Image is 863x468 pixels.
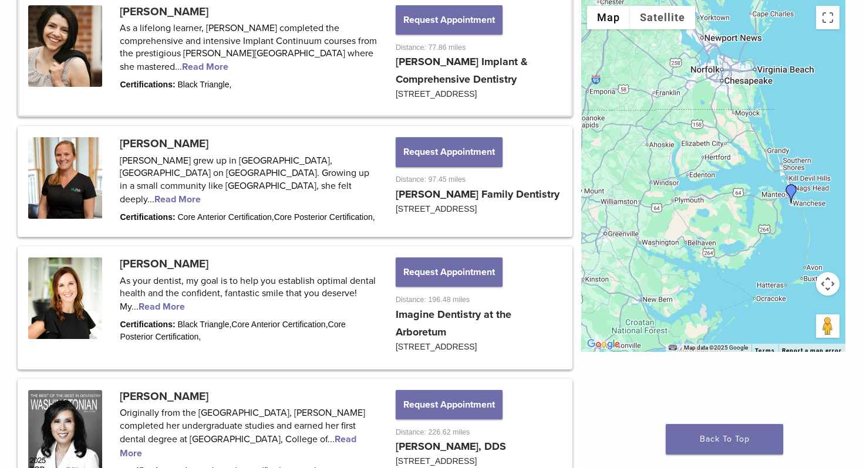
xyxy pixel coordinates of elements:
button: Request Appointment [396,257,503,287]
button: Map camera controls [816,272,840,296]
a: Terms (opens in new tab) [755,347,775,354]
button: Toggle fullscreen view [816,6,840,29]
button: Show satellite imagery [630,6,695,29]
div: Dr. Makani Peele [782,184,801,203]
button: Drag Pegman onto the map to open Street View [816,314,840,338]
button: Request Appointment [396,390,503,419]
button: Show street map [587,6,630,29]
span: Map data ©2025 Google [684,344,748,351]
a: Back To Top [666,424,783,455]
img: Google [584,337,623,352]
button: Request Appointment [396,5,503,35]
button: Keyboard shortcuts [669,344,677,352]
a: Report a map error [782,347,842,354]
a: Open this area in Google Maps (opens a new window) [584,337,623,352]
button: Request Appointment [396,137,503,167]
